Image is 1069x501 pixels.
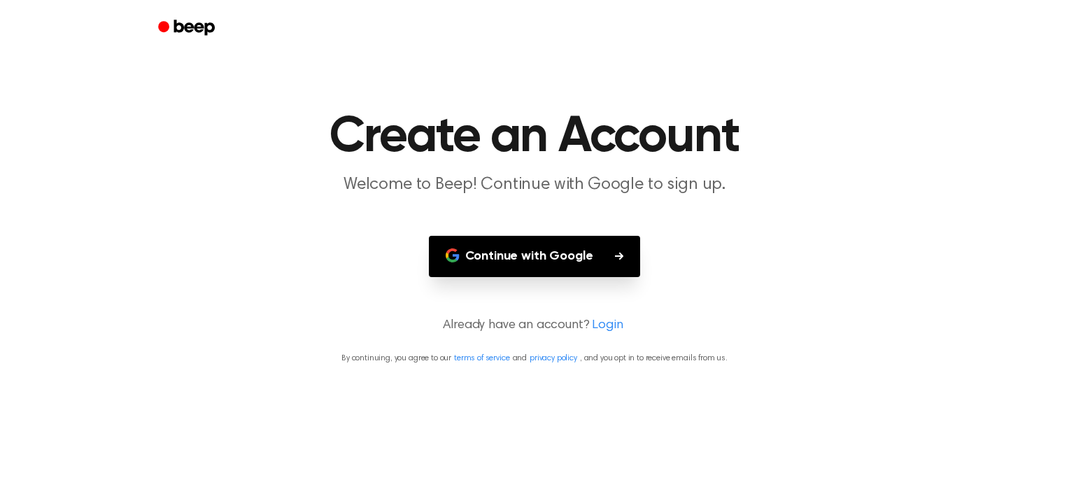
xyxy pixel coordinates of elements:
button: Continue with Google [429,236,641,277]
a: terms of service [454,354,509,362]
p: By continuing, you agree to our and , and you opt in to receive emails from us. [17,352,1052,365]
a: Beep [148,15,227,42]
a: privacy policy [530,354,577,362]
p: Welcome to Beep! Continue with Google to sign up. [266,174,803,197]
p: Already have an account? [17,316,1052,335]
a: Login [592,316,623,335]
h1: Create an Account [176,112,893,162]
